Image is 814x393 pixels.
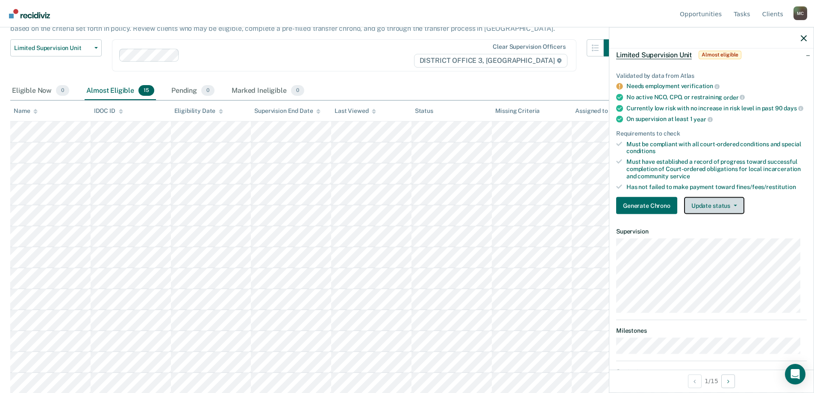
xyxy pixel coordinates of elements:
div: Requirements to check [616,130,807,137]
div: Assigned to [575,107,615,115]
span: fines/fees/restitution [736,183,796,190]
div: Needs employment verification [626,83,807,90]
div: Almost Eligible [85,82,156,100]
span: year [694,115,712,122]
div: Clear supervision officers [493,43,565,50]
span: 0 [201,85,215,96]
span: 0 [291,85,304,96]
div: Must be compliant with all court-ordered conditions and special conditions [626,140,807,155]
span: Limited Supervision Unit [14,44,91,52]
div: On supervision at least 1 [626,115,807,123]
dt: Milestones [616,327,807,334]
span: order [723,94,745,100]
button: Generate Chrono [616,197,677,214]
div: Limited Supervision UnitAlmost eligible [609,41,814,68]
img: Recidiviz [9,9,50,18]
div: Currently low risk with no increase in risk level in past 90 [626,104,807,112]
p: The Limited Supervision Unit, which offers web-based reporting to low-risk clients, is the lowest... [10,16,618,33]
span: Limited Supervision Unit [616,50,692,59]
dt: Contact [616,368,807,375]
span: service [670,172,690,179]
div: Status [415,107,433,115]
span: Almost eligible [699,50,741,59]
div: Missing Criteria [495,107,540,115]
div: IDOC ID [94,107,123,115]
span: 15 [138,85,154,96]
span: 0 [56,85,69,96]
span: days [784,105,803,112]
span: DISTRICT OFFICE 3, [GEOGRAPHIC_DATA] [414,54,567,68]
div: Name [14,107,38,115]
div: No active NCO, CPO, or restraining [626,93,807,101]
div: Pending [170,82,216,100]
div: 1 / 15 [609,369,814,392]
div: Eligibility Date [174,107,223,115]
div: Has not failed to make payment toward [626,183,807,190]
button: Profile dropdown button [793,6,807,20]
div: Supervision End Date [254,107,320,115]
button: Update status [684,197,744,214]
div: M C [793,6,807,20]
button: Next Opportunity [721,374,735,388]
div: Eligible Now [10,82,71,100]
a: Navigate to form link [616,197,681,214]
dt: Supervision [616,228,807,235]
button: Previous Opportunity [688,374,702,388]
div: Marked Ineligible [230,82,306,100]
div: Open Intercom Messenger [785,364,805,384]
div: Last Viewed [335,107,376,115]
div: Validated by data from Atlas [616,72,807,79]
div: Must have established a record of progress toward successful completion of Court-ordered obligati... [626,158,807,180]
